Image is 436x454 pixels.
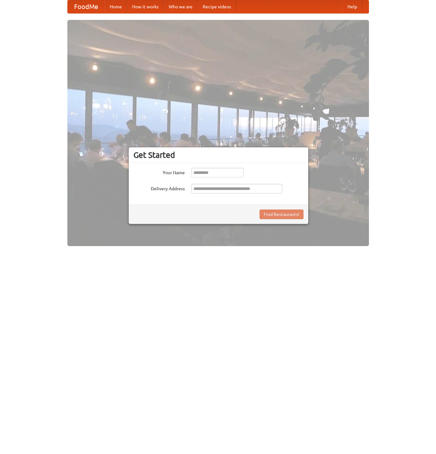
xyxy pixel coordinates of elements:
[260,210,303,219] button: Find Restaurants!
[164,0,198,13] a: Who we are
[133,184,185,192] label: Delivery Address
[105,0,127,13] a: Home
[133,150,303,160] h3: Get Started
[198,0,236,13] a: Recipe videos
[68,0,105,13] a: FoodMe
[133,168,185,176] label: Your Name
[342,0,362,13] a: Help
[127,0,164,13] a: How it works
